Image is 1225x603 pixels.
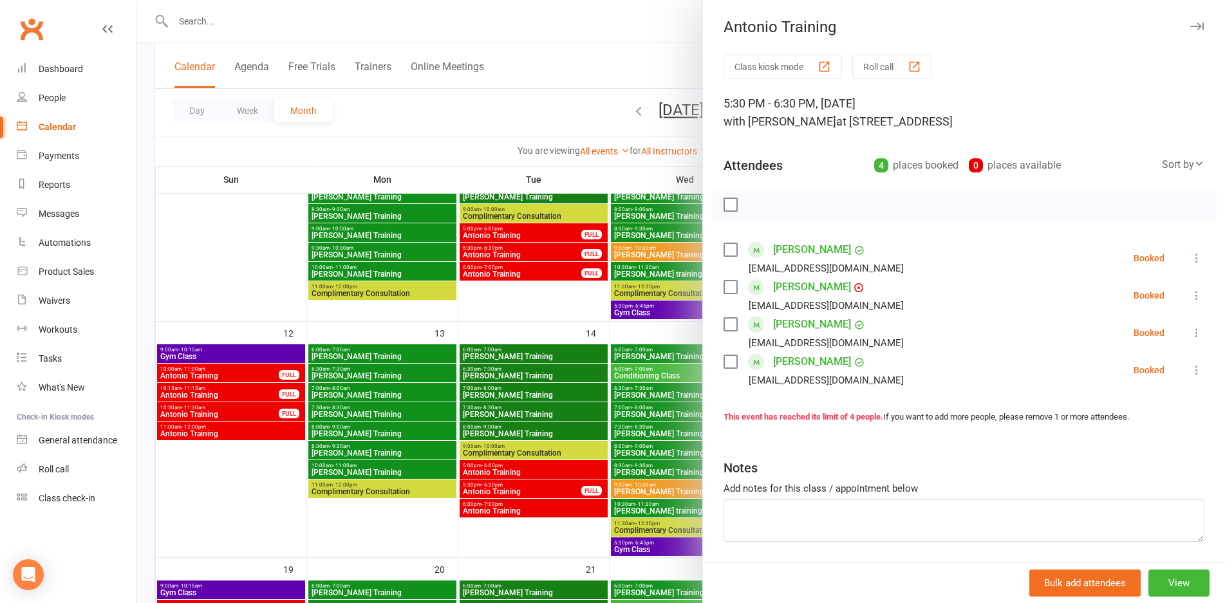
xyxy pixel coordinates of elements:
div: Tasks [39,353,62,364]
button: Bulk add attendees [1029,570,1141,597]
div: Messages [39,209,79,219]
div: General attendance [39,435,117,445]
a: [PERSON_NAME] [773,314,851,335]
div: Product Sales [39,266,94,277]
div: [EMAIL_ADDRESS][DOMAIN_NAME] [749,297,904,314]
div: Booked [1134,366,1164,375]
div: Waivers [39,295,70,306]
div: Add notes for this class / appointment below [724,481,1204,496]
div: [EMAIL_ADDRESS][DOMAIN_NAME] [749,372,904,389]
div: places booked [874,156,958,174]
div: 0 [969,158,983,172]
a: People [17,84,136,113]
div: Roll call [39,464,69,474]
div: 5:30 PM - 6:30 PM, [DATE] [724,95,1204,131]
div: 4 [874,158,888,172]
span: at [STREET_ADDRESS] [836,115,953,128]
div: Dashboard [39,64,83,74]
div: What's New [39,382,85,393]
div: places available [969,156,1061,174]
div: Booked [1134,254,1164,263]
a: Class kiosk mode [17,484,136,513]
div: Automations [39,237,91,248]
button: View [1148,570,1210,597]
div: Notes [724,459,758,477]
div: [EMAIL_ADDRESS][DOMAIN_NAME] [749,260,904,277]
div: If you want to add more people, please remove 1 or more attendees. [724,411,1204,424]
div: Open Intercom Messenger [13,559,44,590]
a: Calendar [17,113,136,142]
a: Automations [17,228,136,257]
button: Roll call [852,55,932,79]
a: Workouts [17,315,136,344]
div: People [39,93,66,103]
div: Payments [39,151,79,161]
a: General attendance kiosk mode [17,426,136,455]
span: with [PERSON_NAME] [724,115,836,128]
button: Class kiosk mode [724,55,842,79]
a: [PERSON_NAME] [773,239,851,260]
strong: This event has reached its limit of 4 people. [724,412,883,422]
div: Antonio Training [703,18,1225,36]
a: Messages [17,199,136,228]
div: Reports [39,180,70,190]
a: Reports [17,171,136,199]
a: Dashboard [17,55,136,84]
div: [EMAIL_ADDRESS][DOMAIN_NAME] [749,335,904,351]
a: [PERSON_NAME] [773,277,851,297]
div: Sort by [1162,156,1204,173]
div: Workouts [39,324,77,335]
div: Calendar [39,122,76,132]
div: Booked [1134,291,1164,300]
a: [PERSON_NAME] [773,351,851,372]
a: Product Sales [17,257,136,286]
a: Roll call [17,455,136,484]
a: What's New [17,373,136,402]
a: Clubworx [15,13,48,45]
div: Class check-in [39,493,95,503]
a: Tasks [17,344,136,373]
div: Attendees [724,156,783,174]
div: Booked [1134,328,1164,337]
a: Payments [17,142,136,171]
a: Waivers [17,286,136,315]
